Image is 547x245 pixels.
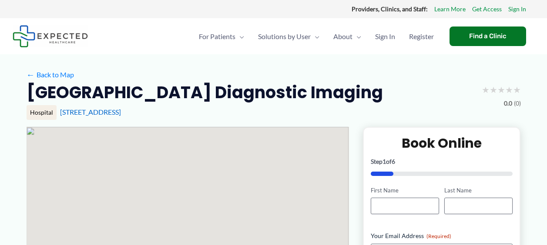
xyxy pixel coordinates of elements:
[199,21,235,52] span: For Patients
[352,21,361,52] span: Menu Toggle
[258,21,311,52] span: Solutions by User
[434,3,466,15] a: Learn More
[490,82,497,98] span: ★
[192,21,441,52] nav: Primary Site Navigation
[333,21,352,52] span: About
[375,21,395,52] span: Sign In
[235,21,244,52] span: Menu Toggle
[504,98,512,109] span: 0.0
[508,3,526,15] a: Sign In
[371,232,513,240] label: Your Email Address
[371,159,513,165] p: Step of
[326,21,368,52] a: AboutMenu Toggle
[352,5,428,13] strong: Providers, Clinics, and Staff:
[371,186,439,195] label: First Name
[60,108,121,116] a: [STREET_ADDRESS]
[311,21,319,52] span: Menu Toggle
[27,105,57,120] div: Hospital
[426,233,451,239] span: (Required)
[402,21,441,52] a: Register
[27,82,383,103] h2: [GEOGRAPHIC_DATA] Diagnostic Imaging
[368,21,402,52] a: Sign In
[371,135,513,152] h2: Book Online
[514,98,521,109] span: (0)
[251,21,326,52] a: Solutions by UserMenu Toggle
[444,186,513,195] label: Last Name
[505,82,513,98] span: ★
[27,70,35,79] span: ←
[409,21,434,52] span: Register
[472,3,502,15] a: Get Access
[192,21,251,52] a: For PatientsMenu Toggle
[482,82,490,98] span: ★
[383,158,386,165] span: 1
[13,25,88,47] img: Expected Healthcare Logo - side, dark font, small
[513,82,521,98] span: ★
[450,26,526,46] a: Find a Clinic
[497,82,505,98] span: ★
[27,68,74,81] a: ←Back to Map
[392,158,395,165] span: 6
